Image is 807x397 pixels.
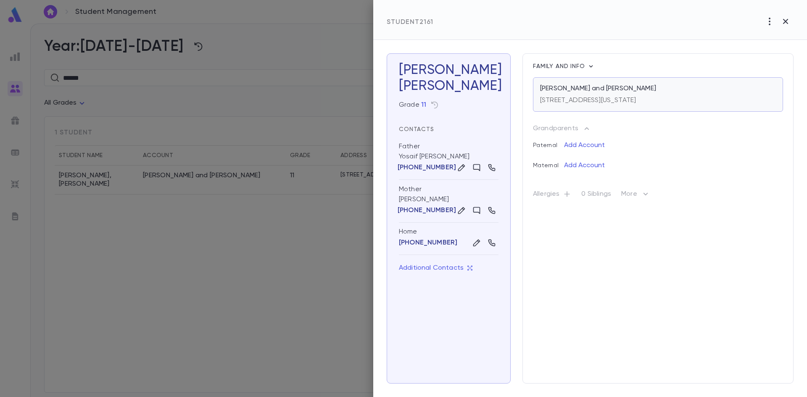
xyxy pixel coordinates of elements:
[399,228,498,236] div: Home
[399,126,434,132] span: Contacts
[564,159,605,172] button: Add Account
[533,122,591,135] button: Grandparents
[387,19,433,26] span: Student 2161
[398,206,456,215] p: [PHONE_NUMBER]
[533,124,578,133] p: Grandparents
[540,96,636,105] p: [STREET_ADDRESS][US_STATE]
[399,264,473,272] p: Additional Contacts
[399,180,498,223] div: [PERSON_NAME]
[399,239,457,247] button: [PHONE_NUMBER]
[581,190,611,202] p: 0 Siblings
[399,260,473,276] button: Additional Contacts
[399,185,422,194] div: Mother
[398,163,456,172] p: [PHONE_NUMBER]
[399,137,498,180] div: Yosaif [PERSON_NAME]
[399,163,455,172] button: [PHONE_NUMBER]
[564,139,605,152] button: Add Account
[540,84,656,93] p: [PERSON_NAME] and [PERSON_NAME]
[533,63,587,69] span: Family and info
[421,101,426,109] button: 11
[533,190,571,202] p: Allergies
[399,101,426,109] div: Grade
[533,135,564,149] p: Paternal
[399,206,455,215] button: [PHONE_NUMBER]
[399,142,420,151] div: Father
[621,189,651,202] p: More
[399,78,498,94] div: [PERSON_NAME]
[533,155,564,169] p: Maternal
[399,62,498,94] h3: [PERSON_NAME]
